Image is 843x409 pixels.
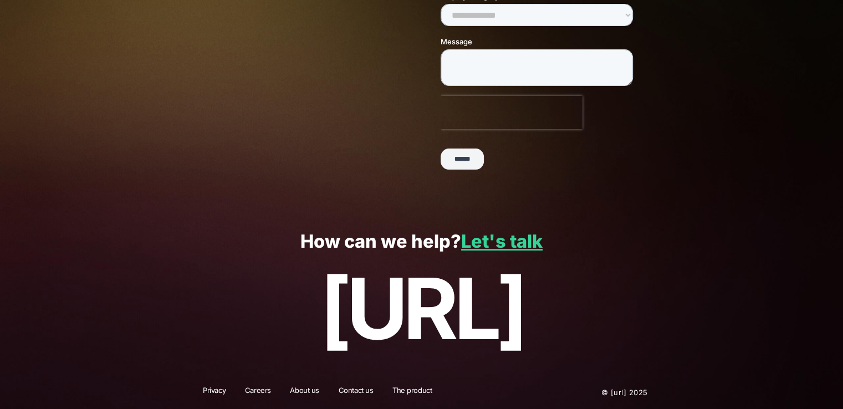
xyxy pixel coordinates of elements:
a: Contact us [331,385,381,400]
p: How can we help? [24,232,819,252]
a: About us [283,385,326,400]
a: The product [385,385,439,400]
p: © [URL] 2025 [534,385,647,400]
a: Careers [238,385,278,400]
p: [URL] [24,262,819,356]
a: Let's talk [461,231,543,252]
a: Privacy [196,385,233,400]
